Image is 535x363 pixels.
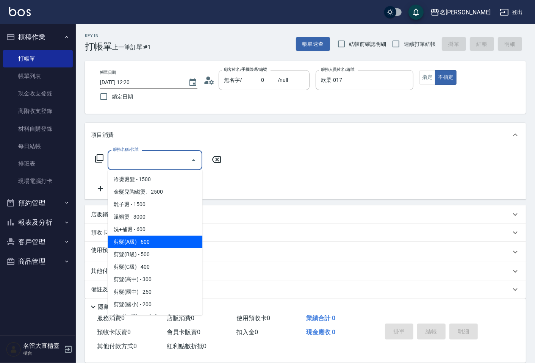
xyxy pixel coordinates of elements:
[108,198,202,211] span: 離子燙 - 1500
[108,223,202,236] span: 洗+補燙 - 600
[85,280,526,299] div: 備註及來源
[97,343,137,350] span: 其他付款方式 0
[306,329,335,336] span: 現金應收 0
[497,5,526,19] button: 登出
[3,85,73,102] a: 現金收支登錄
[91,267,161,275] p: 其他付款方式
[3,67,73,85] a: 帳單列表
[321,67,354,72] label: 服務人員姓名/編號
[91,211,114,219] p: 店販銷售
[91,286,119,294] p: 備註及來源
[108,173,202,186] span: 冷燙燙髮 - 1500
[3,50,73,67] a: 打帳單
[167,314,194,322] span: 店販消費 0
[236,329,258,336] span: 扣入金 0
[85,242,526,262] div: 使用預收卡x11
[85,224,526,242] div: 預收卡販賣
[108,186,202,198] span: 金髮兒陶磁燙. - 2500
[85,123,526,147] div: 項目消費
[427,5,494,20] button: 名[PERSON_NAME]
[3,138,73,155] a: 每日結帳
[23,350,62,357] p: 櫃台
[97,314,125,322] span: 服務消費 0
[91,246,119,258] p: 使用預收卡
[91,229,119,237] p: 預收卡販賣
[296,37,330,51] button: 帳單速查
[3,102,73,120] a: 高階收支登錄
[440,8,491,17] div: 名[PERSON_NAME]
[98,303,132,311] p: 隱藏業績明細
[349,40,386,48] span: 結帳前確認明細
[91,131,114,139] p: 項目消費
[112,93,133,101] span: 鎖定日期
[85,262,526,280] div: 其他付款方式入金可用餘額: 0
[108,311,202,323] span: 洗+剪+護[DATE] - [DATE]
[112,42,151,52] span: 上一筆訂單:#1
[108,236,202,248] span: 剪髮(A級) - 600
[85,205,526,224] div: 店販銷售
[404,40,436,48] span: 連續打單結帳
[108,248,202,261] span: 剪髮(B級) - 500
[3,172,73,190] a: 現場電腦打卡
[3,27,73,47] button: 櫃檯作業
[236,314,270,322] span: 使用預收卡 0
[306,314,335,322] span: 業績合計 0
[3,193,73,213] button: 預約管理
[3,155,73,172] a: 排班表
[100,70,116,75] label: 帳單日期
[188,154,200,166] button: Close
[23,342,62,350] h5: 名留大直櫃臺
[9,7,31,16] img: Logo
[108,298,202,311] span: 剪髮(國小) - 200
[435,70,456,85] button: 不指定
[3,232,73,252] button: 客戶管理
[108,211,202,223] span: 溫朔燙 - 3000
[184,74,202,92] button: Choose date, selected date is 2025-09-07
[167,343,206,350] span: 紅利點數折抵 0
[3,120,73,138] a: 材料自購登錄
[85,41,112,52] h3: 打帳單
[85,33,112,38] h2: Key In
[100,76,181,89] input: YYYY/MM/DD hh:mm
[97,329,131,336] span: 預收卡販賣 0
[108,261,202,273] span: 剪髮(C級) - 400
[108,286,202,298] span: 剪髮(國中) - 250
[408,5,424,20] button: save
[3,252,73,271] button: 商品管理
[108,273,202,286] span: 剪髮(高中) - 300
[224,67,267,72] label: 顧客姓名/手機號碼/編號
[167,329,200,336] span: 會員卡販賣 0
[6,342,21,357] img: Person
[3,213,73,232] button: 報表及分析
[419,70,436,85] button: 指定
[113,147,138,152] label: 服務名稱/代號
